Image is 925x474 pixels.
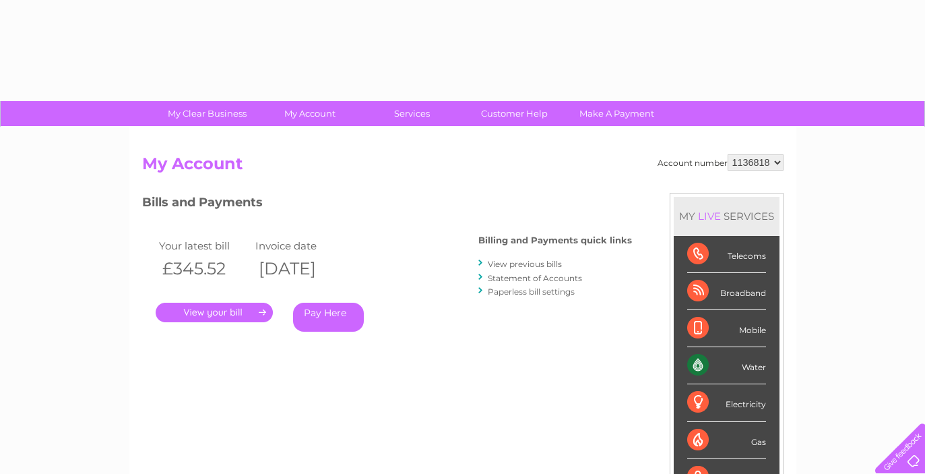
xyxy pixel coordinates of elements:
a: View previous bills [488,259,562,269]
div: Mobile [687,310,766,347]
a: . [156,303,273,322]
a: My Account [254,101,365,126]
a: Paperless bill settings [488,287,575,297]
h3: Bills and Payments [142,193,632,216]
a: Statement of Accounts [488,273,582,283]
h4: Billing and Payments quick links [478,235,632,245]
div: Electricity [687,384,766,421]
div: Gas [687,422,766,459]
th: £345.52 [156,255,253,283]
div: Telecoms [687,236,766,273]
a: Pay Here [293,303,364,332]
td: Invoice date [252,237,349,255]
div: MY SERVICES [674,197,779,235]
h2: My Account [142,154,784,180]
td: Your latest bill [156,237,253,255]
a: My Clear Business [152,101,263,126]
th: [DATE] [252,255,349,283]
a: Customer Help [459,101,570,126]
div: LIVE [695,210,724,223]
div: Account number [658,154,784,171]
div: Water [687,347,766,384]
a: Make A Payment [561,101,672,126]
div: Broadband [687,273,766,310]
a: Services [356,101,468,126]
